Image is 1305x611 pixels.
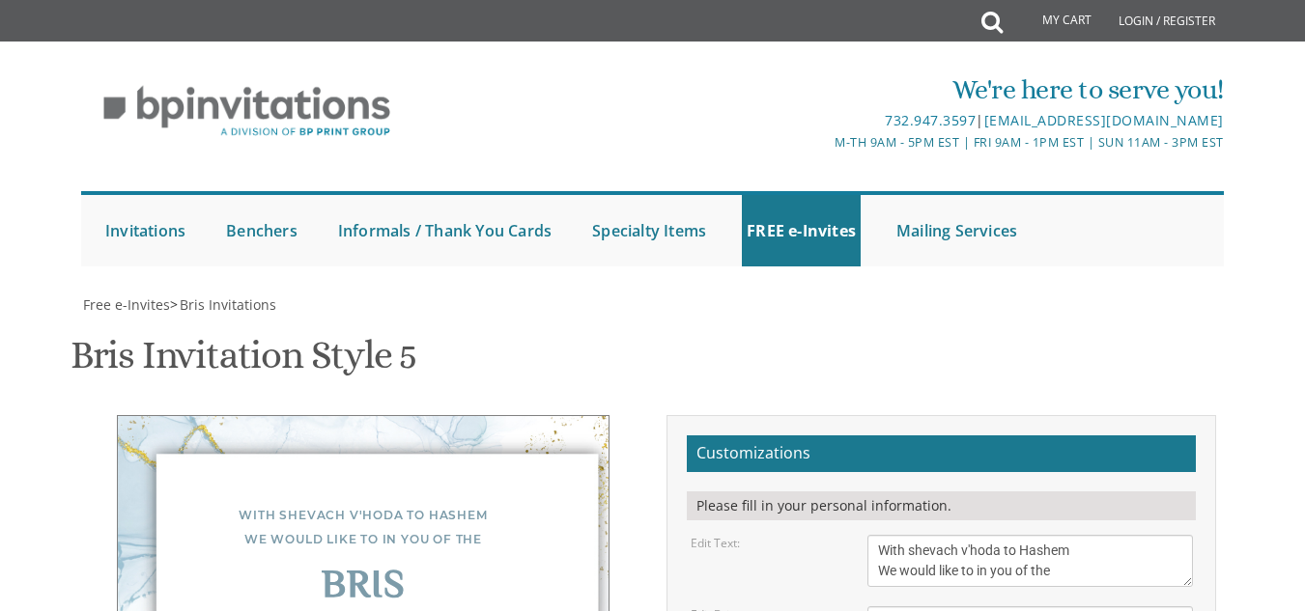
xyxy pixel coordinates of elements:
a: My Cart [1001,2,1105,41]
h2: Customizations [687,435,1196,472]
div: With shevach v'hoda to Hashem We would like to in you of the [156,503,570,551]
span: Free e-Invites [83,295,170,314]
div: Bris [156,575,570,599]
a: Informals / Thank You Cards [333,195,556,266]
div: We're here to serve you! [463,70,1224,109]
div: Please fill in your personal information. [687,491,1196,520]
div: | [463,109,1224,132]
h1: Bris Invitation Style 5 [71,334,416,391]
div: M-Th 9am - 5pm EST | Fri 9am - 1pm EST | Sun 11am - 3pm EST [463,132,1224,153]
a: Bris Invitations [178,295,276,314]
a: FREE e-Invites [742,195,861,266]
a: [EMAIL_ADDRESS][DOMAIN_NAME] [984,111,1224,129]
a: Mailing Services [892,195,1022,266]
label: Edit Text: [691,535,740,551]
a: 732.947.3597 [885,111,976,129]
a: Free e-Invites [81,295,170,314]
img: BP Invitation Loft [81,71,412,152]
a: Benchers [221,195,302,266]
span: > [170,295,276,314]
textarea: With gratitude to Hashem We would like to inform you of the [867,535,1192,587]
span: Bris Invitations [180,295,276,314]
a: Invitations [100,195,190,266]
a: Specialty Items [587,195,711,266]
